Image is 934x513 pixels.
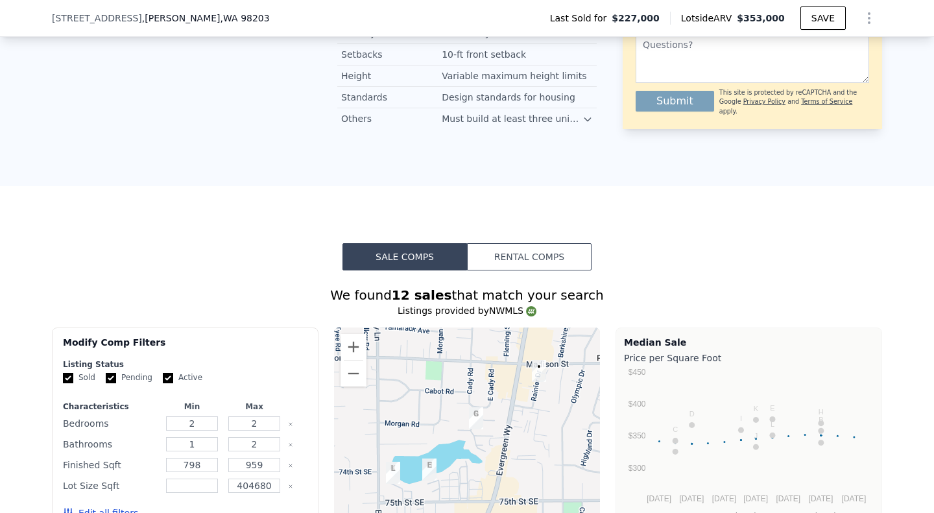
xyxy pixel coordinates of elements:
div: Setbacks [341,48,442,61]
div: Design standards for housing [442,91,578,104]
text: E [770,404,774,412]
span: , WA 98203 [221,13,270,23]
text: [DATE] [809,494,833,503]
text: [DATE] [712,494,737,503]
text: H [819,408,824,416]
div: Min [163,401,221,412]
div: Bathrooms [63,435,158,453]
strong: 12 sales [392,287,452,303]
text: F [819,427,823,435]
div: Variable maximum height limits [442,69,589,82]
div: This site is protected by reCAPTCHA and the Google and apply. [719,88,869,116]
button: Zoom in [341,334,366,360]
input: Active [163,373,173,383]
button: Rental Comps [467,243,592,270]
text: [DATE] [743,494,768,503]
text: [DATE] [679,494,704,503]
div: Standards [341,91,442,104]
span: [STREET_ADDRESS] [52,12,142,25]
text: D [689,410,695,418]
div: Modify Comp Filters [63,336,307,359]
div: Finished Sqft [63,456,158,474]
button: Clear [288,463,293,468]
div: Height [341,69,442,82]
div: Price per Square Foot [624,349,874,367]
text: B [819,416,823,424]
div: 6905 Rainier Dr # 2a [527,355,551,387]
button: Clear [288,484,293,489]
div: Must build at least three units; no single-family or duplex allowed [442,112,582,125]
div: 820 Cady Rd Apt E102 [464,402,488,435]
span: , [PERSON_NAME] [142,12,270,25]
div: 10-ft front setback [442,48,529,61]
text: [DATE] [647,494,671,503]
text: $400 [629,400,646,409]
button: Clear [288,422,293,427]
div: Lot Size Sqft [63,477,158,495]
button: Sale Comps [342,243,467,270]
button: Zoom out [341,361,366,387]
button: SAVE [800,6,846,30]
div: Max [226,401,283,412]
div: Listing Status [63,359,307,370]
text: [DATE] [776,494,800,503]
span: $353,000 [737,13,785,23]
div: Others [341,112,442,125]
img: NWMLS Logo [526,306,536,316]
label: Pending [106,372,152,383]
div: We found that match your search [52,286,882,304]
a: Privacy Policy [743,98,785,105]
text: $300 [629,464,646,473]
span: $227,000 [612,12,660,25]
button: Clear [288,442,293,447]
span: Last Sold for [550,12,612,25]
div: 323 75th St SE Unit B11 [381,457,405,489]
label: Active [163,372,202,383]
button: Submit [636,91,714,112]
button: Show Options [856,5,882,31]
text: [DATE] [842,494,867,503]
div: 615 75th St SE Unit D64 [417,453,442,486]
div: Characteristics [63,401,158,412]
text: G [673,436,678,444]
div: Listings provided by NWMLS [52,304,882,317]
text: $450 [629,368,646,377]
text: $350 [629,431,646,440]
text: K [754,405,759,412]
text: J [754,432,758,440]
text: I [740,414,742,422]
div: Median Sale [624,336,874,349]
input: Sold [63,373,73,383]
text: L [771,420,774,428]
div: Bedrooms [63,414,158,433]
text: C [673,425,678,433]
span: Lotside ARV [681,12,737,25]
a: Terms of Service [801,98,852,105]
input: Pending [106,373,116,383]
label: Sold [63,372,95,383]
